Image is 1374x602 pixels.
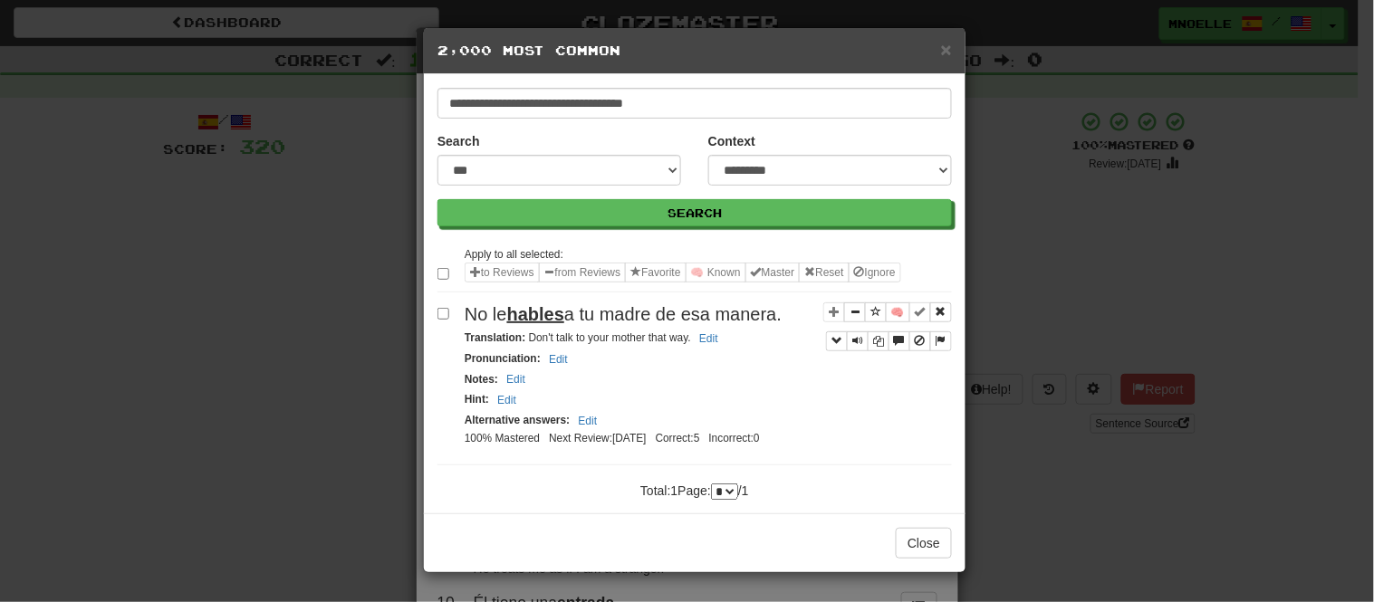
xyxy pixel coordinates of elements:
button: Edit [573,411,603,431]
button: 🧠 Known [686,263,746,282]
strong: Hint : [465,393,489,406]
button: from Reviews [539,263,627,282]
button: Edit [543,349,573,369]
li: Incorrect: 0 [705,431,764,446]
button: Search [437,199,952,226]
button: Ignore [849,263,901,282]
div: Sentence controls [826,331,952,351]
small: Don't talk to your mother that way. [465,331,724,344]
label: Search [437,132,480,150]
h5: 2,000 Most Common [437,42,952,60]
button: 🧠 [886,302,910,322]
strong: Notes : [465,373,498,386]
button: Close [941,40,952,59]
strong: Translation : [465,331,525,344]
span: No le a tu madre de esa manera. [465,304,782,324]
li: Correct: 5 [651,431,705,446]
button: Close [896,528,952,559]
li: 100% Mastered [460,431,544,446]
div: Sentence controls [823,301,952,351]
span: × [941,39,952,60]
button: Edit [694,329,724,349]
button: Master [745,263,801,282]
button: Reset [799,263,849,282]
button: Edit [492,390,522,410]
button: Favorite [625,263,686,282]
button: to Reviews [465,263,540,282]
div: Total: 1 Page: / 1 [604,474,784,500]
u: hables [507,304,564,324]
strong: Pronunciation : [465,352,541,365]
small: Apply to all selected: [465,248,563,261]
strong: Alternative answers : [465,414,570,426]
div: Sentence options [465,263,901,282]
li: Next Review: [DATE] [544,431,650,446]
button: Edit [501,369,531,389]
label: Context [708,132,755,150]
